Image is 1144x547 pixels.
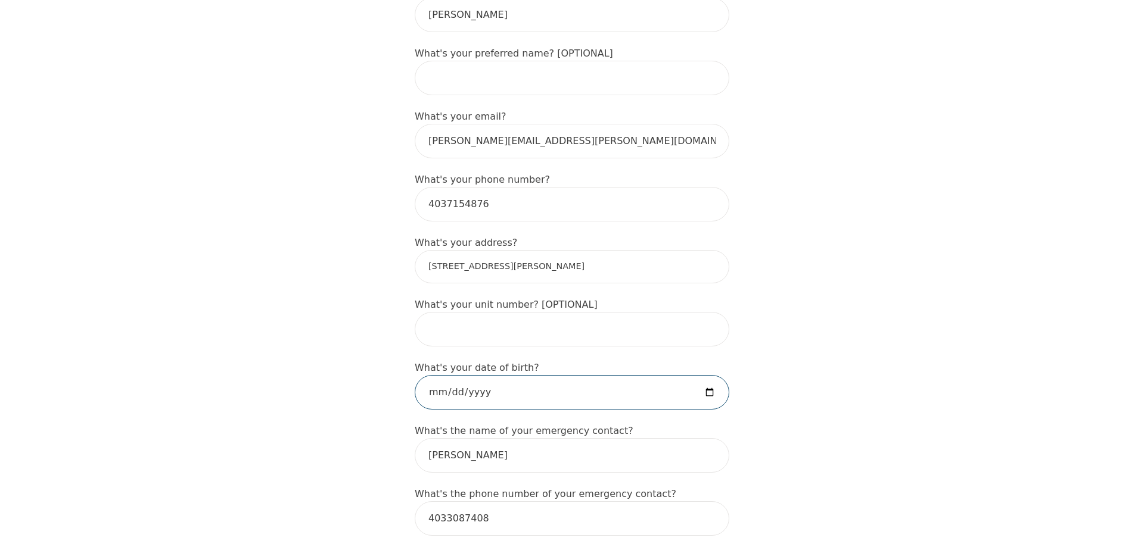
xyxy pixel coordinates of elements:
[415,237,517,248] label: What's your address?
[415,362,539,373] label: What's your date of birth?
[415,174,550,185] label: What's your phone number?
[415,111,506,122] label: What's your email?
[415,425,633,436] label: What's the name of your emergency contact?
[415,299,598,310] label: What's your unit number? [OPTIONAL]
[415,48,613,59] label: What's your preferred name? [OPTIONAL]
[415,488,676,499] label: What's the phone number of your emergency contact?
[415,375,729,410] input: Date of Birth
